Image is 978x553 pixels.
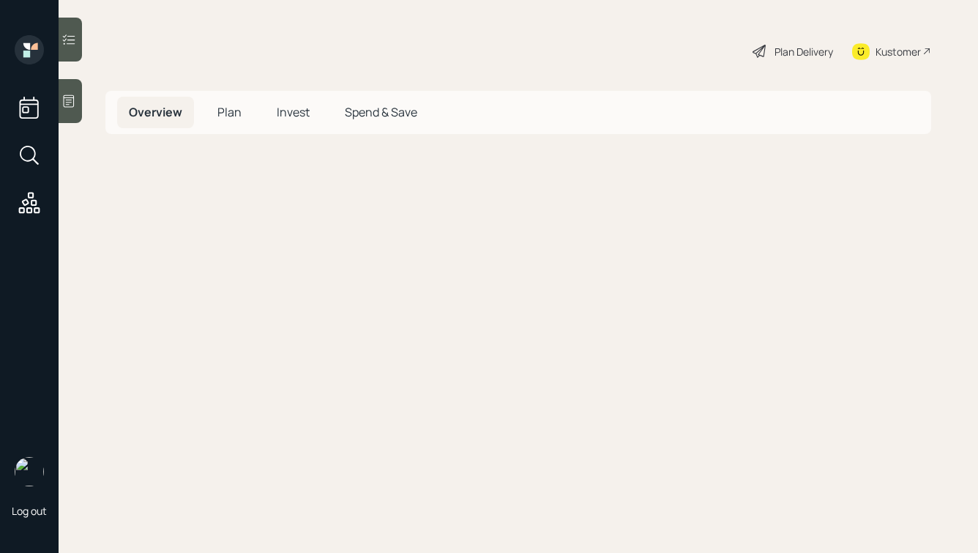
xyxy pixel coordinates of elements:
span: Spend & Save [345,104,417,120]
span: Invest [277,104,310,120]
div: Plan Delivery [774,44,833,59]
img: hunter_neumayer.jpg [15,457,44,486]
div: Log out [12,504,47,518]
div: Kustomer [876,44,921,59]
span: Plan [217,104,242,120]
span: Overview [129,104,182,120]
